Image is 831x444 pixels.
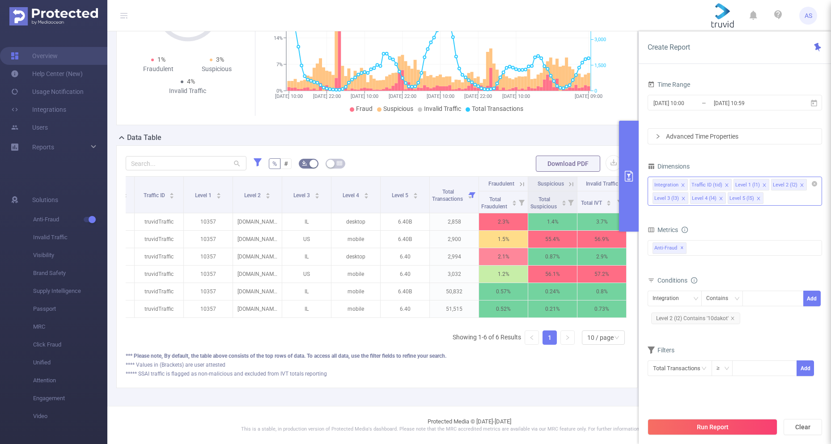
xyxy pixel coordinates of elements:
li: Level 3 (l3) [653,192,688,204]
li: Previous Page [525,330,539,345]
span: Traffic ID [144,192,166,199]
span: Visibility [33,246,107,264]
input: Search... [126,156,246,170]
tspan: 3,000 [594,37,606,43]
p: truvidTraffic [135,231,183,248]
li: Level 2 (l2) [771,179,807,190]
span: Time Range [648,81,690,88]
input: End date [713,97,785,109]
p: IL [282,283,331,300]
p: 0.57% [479,283,528,300]
p: 10357 [184,248,233,265]
i: Filter menu [466,177,479,213]
i: icon: caret-up [265,191,270,194]
img: Protected Media [9,7,98,25]
i: icon: caret-down [265,195,270,198]
span: AS [805,7,812,25]
a: Usage Notification [11,83,84,101]
span: Fraudulent [488,181,514,187]
div: Integration [653,291,685,306]
p: [DOMAIN_NAME] [233,300,282,317]
span: Invalid Traffic [424,105,461,112]
i: icon: right [565,335,570,340]
p: [DOMAIN_NAME] [233,283,282,300]
p: mobile [331,283,380,300]
p: 50,832 [430,283,479,300]
div: Sort [169,191,174,197]
p: 6.40 [381,300,429,317]
p: 3.7% [577,213,626,230]
span: Video [33,407,107,425]
i: icon: caret-up [364,191,369,194]
p: mobile [331,300,380,317]
a: Users [11,118,48,136]
tspan: 14% [274,35,283,41]
span: Engagement [33,389,107,407]
div: icon: rightAdvanced Time Properties [648,129,822,144]
i: icon: close [762,183,767,188]
i: icon: close-circle [812,181,817,186]
tspan: 7% [276,62,283,68]
span: 3% [216,56,224,63]
p: [DOMAIN_NAME] [233,266,282,283]
span: 4% [187,78,195,85]
p: 0.52% [479,300,528,317]
span: Anti-Fraud [33,211,107,228]
p: 2,994 [430,248,479,265]
span: Level 2 (l2) Contains '10dakot' [651,313,740,324]
span: Passport [33,300,107,318]
i: icon: table [337,161,342,166]
span: ✕ [680,243,684,254]
button: Clear [784,419,822,435]
p: truvidTraffic [135,266,183,283]
div: Traffic ID (tid) [691,179,722,191]
div: Sort [561,199,567,204]
i: icon: close [756,196,761,202]
p: 56.1% [528,266,577,283]
span: Total Transactions [472,105,523,112]
i: Filter menu [515,191,528,213]
i: icon: left [529,335,534,340]
p: mobile [331,266,380,283]
tspan: 1,500 [594,63,606,68]
i: icon: caret-down [216,195,221,198]
p: [DOMAIN_NAME] [233,231,282,248]
i: icon: caret-down [561,202,566,205]
div: ***** SSAI traffic is flagged as non-malicious and excluded from IVT totals reporting [126,370,628,378]
span: Supply Intelligence [33,282,107,300]
div: Level 1 (l1) [735,179,760,191]
p: This is a stable, in production version of Protected Media's dashboard. Please note that the MRC ... [130,426,809,433]
p: [DOMAIN_NAME] [233,213,282,230]
i: icon: close [725,183,729,188]
i: Filter menu [564,191,577,213]
i: icon: caret-up [216,191,221,194]
p: 10357 [184,213,233,230]
button: Download PDF [536,156,600,172]
li: Level 1 (l1) [733,179,769,190]
i: icon: close [719,196,723,202]
p: 1.2% [479,266,528,283]
span: Fraud [356,105,373,112]
p: truvidTraffic [135,300,183,317]
div: Level 3 (l3) [654,193,679,204]
span: Invalid Traffic [586,181,618,187]
div: Fraudulent [129,64,188,74]
tspan: [DATE] 10:00 [275,93,303,99]
span: MRC [33,318,107,336]
p: 10357 [184,266,233,283]
span: Suspicious [538,181,564,187]
div: Sort [216,191,221,197]
p: 2.9% [577,248,626,265]
p: 10357 [184,283,233,300]
p: 2.3% [479,213,528,230]
button: Add [803,291,821,306]
li: Level 4 (l4) [690,192,726,204]
i: icon: caret-up [561,199,566,202]
div: Level 2 (l2) [773,179,797,191]
i: icon: caret-up [413,191,418,194]
a: Reports [32,138,54,156]
tspan: [DATE] 10:00 [427,93,454,99]
i: icon: caret-down [606,202,611,205]
i: icon: caret-up [170,191,174,194]
i: icon: caret-down [413,195,418,198]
